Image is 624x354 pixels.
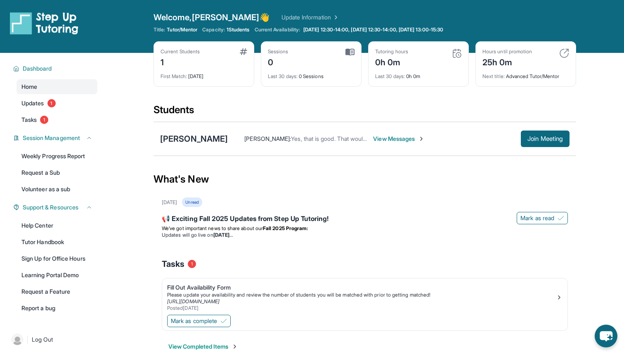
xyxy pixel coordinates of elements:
[17,268,97,283] a: Learning Portal Demo
[161,68,247,80] div: [DATE]
[227,26,250,33] span: 1 Students
[154,26,165,33] span: Title:
[162,278,567,313] a: Fill Out Availability FormPlease update your availability and review the number of students you w...
[291,135,425,142] span: Yes, that is good. That would be 4 pm EST correct?
[167,26,197,33] span: Tutor/Mentor
[17,79,97,94] a: Home
[482,55,532,68] div: 25h 0m
[268,55,288,68] div: 0
[17,301,97,316] a: Report a bug
[527,136,563,141] span: Join Meeting
[19,64,92,73] button: Dashboard
[302,26,445,33] a: [DATE] 12:30-14:00, [DATE] 12:30-14:00, [DATE] 13:00-15:30
[21,99,44,107] span: Updates
[160,133,228,145] div: [PERSON_NAME]
[23,64,52,73] span: Dashboard
[162,225,263,231] span: We’ve got important news to share about our
[482,73,505,79] span: Next title :
[17,235,97,249] a: Tutor Handbook
[154,12,270,23] span: Welcome, [PERSON_NAME] 👋
[268,48,288,55] div: Sessions
[17,284,97,299] a: Request a Feature
[154,103,576,121] div: Students
[40,116,48,124] span: 1
[281,13,339,21] a: Update Information
[162,258,184,270] span: Tasks
[162,232,568,238] li: Updates will go live on
[17,251,97,266] a: Sign Up for Office Hours
[17,165,97,180] a: Request a Sub
[482,48,532,55] div: Hours until promotion
[167,292,556,298] div: Please update your availability and review the number of students you will be matched with prior ...
[558,215,564,221] img: Mark as read
[213,232,233,238] strong: [DATE]
[517,212,568,224] button: Mark as read
[268,68,355,80] div: 0 Sessions
[559,48,569,58] img: card
[8,330,97,349] a: |Log Out
[167,283,556,292] div: Fill Out Availability Form
[188,260,196,268] span: 1
[168,342,238,351] button: View Completed Items
[452,48,462,58] img: card
[331,13,339,21] img: Chevron Right
[17,149,97,164] a: Weekly Progress Report
[161,48,200,55] div: Current Students
[19,203,92,211] button: Support & Resources
[255,26,300,33] span: Current Availability:
[162,214,568,225] div: 📢 Exciting Fall 2025 Updates from Step Up Tutoring!
[167,298,220,304] a: [URL][DOMAIN_NAME]
[17,182,97,197] a: Volunteer as a sub
[595,325,617,347] button: chat-button
[202,26,225,33] span: Capacity:
[268,73,298,79] span: Last 30 days :
[167,315,231,327] button: Mark as complete
[244,135,291,142] span: [PERSON_NAME] :
[19,134,92,142] button: Session Management
[21,116,37,124] span: Tasks
[520,214,554,222] span: Mark as read
[220,318,227,324] img: Mark as complete
[482,68,569,80] div: Advanced Tutor/Mentor
[182,197,202,207] div: Unread
[162,199,177,206] div: [DATE]
[171,317,217,325] span: Mark as complete
[26,335,28,344] span: |
[32,335,53,344] span: Log Out
[17,112,97,127] a: Tasks1
[373,135,425,143] span: View Messages
[21,83,37,91] span: Home
[12,334,23,345] img: user-img
[47,99,56,107] span: 1
[263,225,308,231] strong: Fall 2025 Program:
[375,68,462,80] div: 0h 0m
[375,55,408,68] div: 0h 0m
[23,134,80,142] span: Session Management
[521,131,570,147] button: Join Meeting
[375,48,408,55] div: Tutoring hours
[345,48,355,56] img: card
[10,12,78,35] img: logo
[167,305,556,311] div: Posted [DATE]
[303,26,443,33] span: [DATE] 12:30-14:00, [DATE] 12:30-14:00, [DATE] 13:00-15:30
[161,73,187,79] span: First Match :
[161,55,200,68] div: 1
[418,135,425,142] img: Chevron-Right
[240,48,247,55] img: card
[17,218,97,233] a: Help Center
[17,96,97,111] a: Updates1
[23,203,78,211] span: Support & Resources
[375,73,405,79] span: Last 30 days :
[154,161,576,197] div: What's New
